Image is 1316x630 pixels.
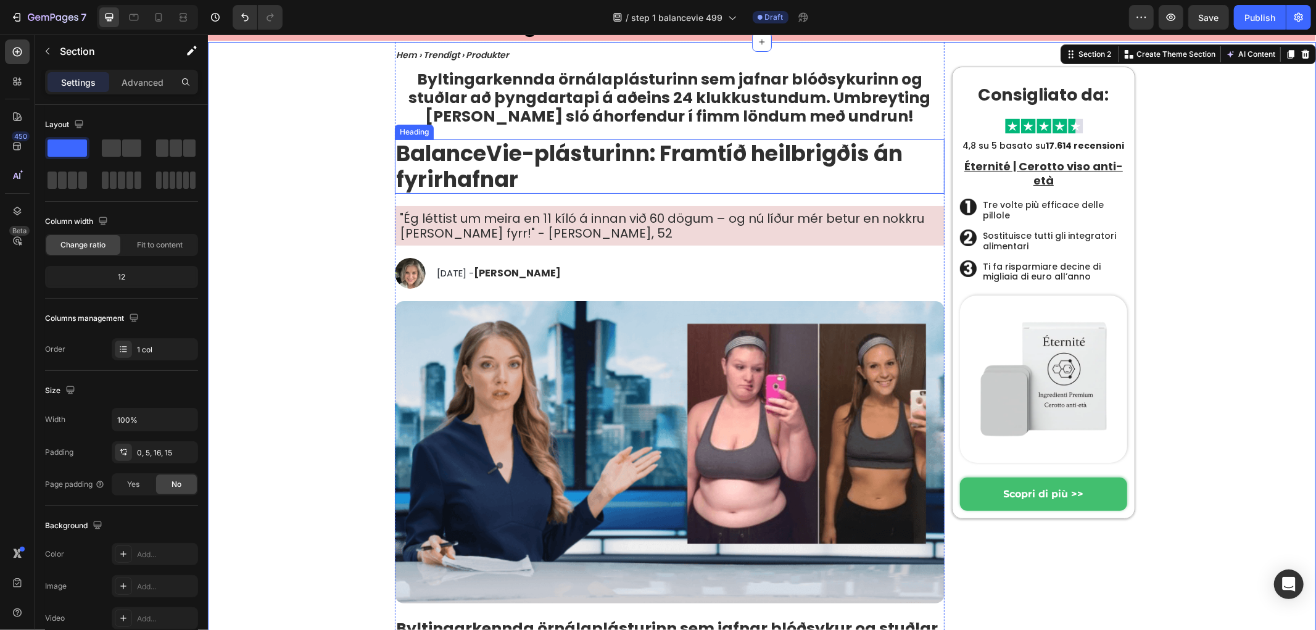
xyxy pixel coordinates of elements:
[1199,12,1219,23] span: Save
[137,344,195,355] div: 1 col
[5,5,92,30] button: 7
[81,10,86,25] p: 7
[208,35,1316,630] iframe: Design area
[752,195,769,212] img: gempages_578032762192134844-16233eca-4ee0-427a-9773-9ba33a383d59.webp
[187,267,737,569] img: gempages_578032762192134844-46430348-d63b-4a88-a956-2f277d00313c.png
[1188,5,1229,30] button: Save
[752,226,769,242] img: gempages_578032762192134844-33fadacb-6921-4b67-ba0d-9e9a8cba2589.webp
[137,581,195,592] div: Add...
[774,195,919,218] h2: Sostituisce tutti gli integratori alimentari
[752,48,919,72] h2: Consigliato da:
[45,414,65,425] div: Width
[12,131,30,141] div: 450
[626,11,629,24] span: /
[45,613,65,624] div: Video
[929,14,1008,25] p: Create Theme Section
[756,124,915,154] u: Éternité | Cerotto viso anti-età
[632,11,723,24] span: step 1 balancevie 499
[233,5,283,30] div: Undo/Redo
[45,581,67,592] div: Image
[172,479,181,490] span: No
[229,232,266,245] span: [DATE] -
[45,383,78,399] div: Size
[45,479,105,490] div: Page padding
[752,443,919,476] a: Scopri di più >>
[1234,5,1286,30] button: Publish
[48,268,196,286] div: 12
[774,164,919,188] h2: Tre volte più efficace delle pillole
[45,213,110,230] div: Column width
[122,76,163,89] p: Advanced
[45,310,141,327] div: Columns management
[45,518,105,534] div: Background
[112,408,197,431] input: Auto
[137,613,195,624] div: Add...
[45,344,65,355] div: Order
[796,454,876,465] strong: Scopri di più >>
[61,239,106,251] span: Change ratio
[1244,11,1275,24] div: Publish
[752,261,919,428] img: gempages_578032762192134844-a4e13419-af27-4c06-98e6-4a117a0fae56.png
[752,104,919,118] h2: 4,8 su 5 basato su
[868,14,906,25] div: Section 2
[838,105,917,117] strong: 17.614 recensioni
[137,549,195,560] div: Add...
[137,239,183,251] span: Fit to content
[61,76,96,89] p: Settings
[9,226,30,236] div: Beta
[1016,12,1070,27] button: AI Content
[45,447,73,458] div: Padding
[752,164,769,181] img: gempages_578032762192134844-05d68270-778e-4605-9508-e4f8dd063193.webp
[60,44,161,59] p: Section
[1274,570,1304,599] div: Open Intercom Messenger
[794,81,878,102] img: gempages_578032762192134844-78643aa4-69dc-477f-9370-88a7cbb978c6.webp
[127,479,139,490] span: Yes
[45,117,86,133] div: Layout
[137,447,195,458] div: 0, 5, 16, 15
[45,549,64,560] div: Color
[266,231,353,246] strong: [PERSON_NAME]
[765,12,784,23] span: Draft
[774,226,919,249] h2: Ti fa risparmiare decine di migliaia di euro all’anno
